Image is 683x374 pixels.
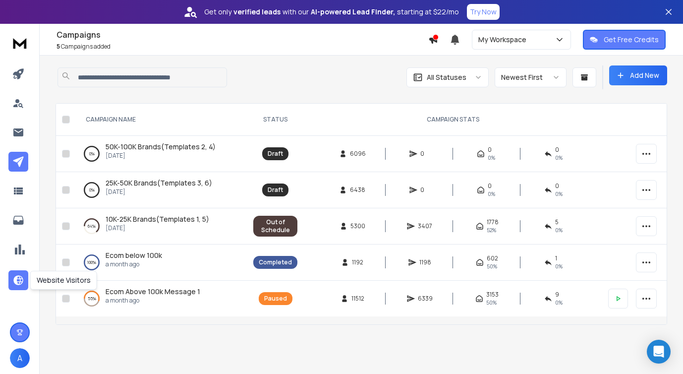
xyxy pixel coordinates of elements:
span: 0 [420,186,430,194]
span: 0% [555,190,563,198]
p: Get Free Credits [604,35,659,45]
p: Get only with our starting at $22/mo [204,7,459,17]
span: 1198 [419,258,431,266]
th: CAMPAIGN STATS [303,104,602,136]
div: Completed [259,258,292,266]
span: 0 [555,146,559,154]
p: 55 % [88,294,96,304]
span: 6438 [350,186,365,194]
p: 64 % [88,221,96,231]
span: 50 % [486,299,497,307]
p: My Workspace [478,35,530,45]
button: Newest First [495,67,567,87]
span: 9 [555,291,559,299]
button: A [10,348,30,368]
span: 1192 [352,258,363,266]
span: 0% [488,190,495,198]
button: Try Now [467,4,500,20]
a: 50K-100K Brands(Templates 2, 4) [106,142,216,152]
a: 25K-50K Brands(Templates 3, 6) [106,178,212,188]
a: Ecom below 100k [106,250,162,260]
th: CAMPAIGN NAME [74,104,247,136]
p: Campaigns added [57,43,428,51]
span: 0 [488,182,492,190]
span: 0 [420,150,430,158]
p: [DATE] [106,224,209,232]
a: 10K-25K Brands(Templates 1, 5) [106,214,209,224]
span: 5300 [350,222,365,230]
p: 0 % [89,185,95,195]
span: 0 % [555,226,563,234]
span: 25K-50K Brands(Templates 3, 6) [106,178,212,187]
h1: Campaigns [57,29,428,41]
span: 0 % [555,299,563,307]
div: Out of Schedule [259,218,292,234]
span: 5 [57,42,60,51]
span: 1 [555,254,557,262]
p: 100 % [87,257,96,267]
span: 0% [488,154,495,162]
td: 100%Ecom below 100ka month ago [74,245,247,281]
span: 0 [555,182,559,190]
td: 0%25K-50K Brands(Templates 3, 6)[DATE] [74,172,247,208]
p: a month ago [106,297,200,305]
span: 3407 [418,222,432,230]
td: 55%Ecom Above 100k Message 1a month ago [74,281,247,317]
div: Open Intercom Messenger [647,340,671,364]
img: logo [10,34,30,52]
strong: AI-powered Lead Finder, [311,7,395,17]
p: 0 % [89,149,95,159]
span: 50 % [487,262,497,270]
span: 0 [488,146,492,154]
span: 6339 [418,295,433,303]
p: All Statuses [427,72,466,82]
span: 11512 [351,295,364,303]
span: 1778 [487,218,499,226]
button: Add New [609,65,667,85]
span: 52 % [487,226,496,234]
div: Paused [264,295,287,303]
strong: verified leads [233,7,281,17]
p: Try Now [470,7,497,17]
p: [DATE] [106,152,216,160]
td: 0%50K-100K Brands(Templates 2, 4)[DATE] [74,136,247,172]
a: Ecom Above 100k Message 1 [106,287,200,297]
span: 5 [555,218,559,226]
span: 50K-100K Brands(Templates 2, 4) [106,142,216,151]
div: Draft [268,186,283,194]
span: 0 % [555,262,563,270]
td: 64%10K-25K Brands(Templates 1, 5)[DATE] [74,208,247,245]
p: [DATE] [106,188,212,196]
div: Draft [268,150,283,158]
button: Get Free Credits [583,30,666,50]
p: a month ago [106,260,162,268]
th: STATUS [247,104,303,136]
span: 602 [487,254,498,262]
span: 3153 [486,291,499,299]
span: 6096 [350,150,366,158]
div: Website Visitors [30,271,97,290]
span: 0% [555,154,563,162]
